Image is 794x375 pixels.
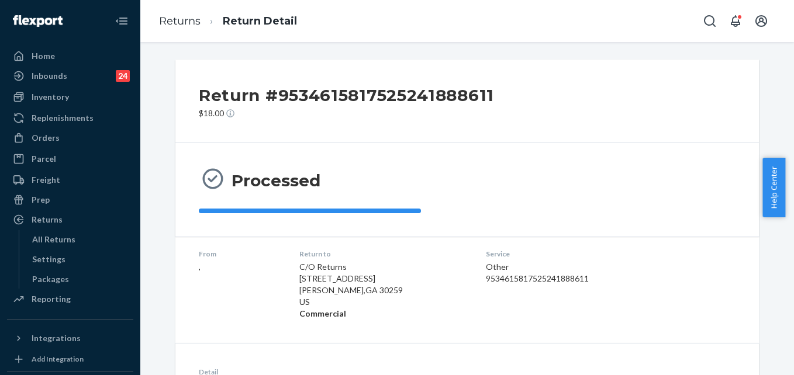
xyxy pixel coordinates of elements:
span: , [199,262,201,272]
img: Flexport logo [13,15,63,27]
a: Returns [7,210,133,229]
div: Parcel [32,153,56,165]
dt: Return to [299,249,467,259]
div: 24 [116,70,130,82]
a: Inbounds24 [7,67,133,85]
a: Packages [26,270,134,289]
div: 9534615817525241888611 [486,273,653,284]
button: Help Center [762,158,785,217]
a: Inventory [7,88,133,106]
div: Packages [32,273,69,285]
div: Add Integration [32,354,84,364]
a: Return Detail [223,15,297,27]
a: Settings [26,250,134,269]
a: Reporting [7,290,133,308]
div: All Returns [32,234,75,245]
button: Open notifications [724,9,747,33]
a: Returns [159,15,201,27]
div: Orders [32,132,60,144]
span: Other [486,262,509,272]
p: [STREET_ADDRESS] [299,273,467,284]
ol: breadcrumbs [150,4,306,39]
div: Integrations [32,332,81,344]
div: Settings [32,254,65,265]
button: Integrations [7,329,133,348]
a: Add Integration [7,352,133,366]
p: C/O Returns [299,261,467,273]
div: Returns [32,214,63,225]
div: Inbounds [32,70,67,82]
button: Close Navigation [110,9,133,33]
div: Prep [32,194,50,206]
dt: Service [486,249,653,259]
button: Open account menu [750,9,773,33]
p: $18.00 [199,107,494,119]
p: [PERSON_NAME] , GA 30259 [299,284,467,296]
a: All Returns [26,230,134,249]
a: Freight [7,171,133,189]
a: Home [7,47,133,65]
p: US [299,296,467,308]
div: Reporting [32,293,71,305]
a: Orders [7,129,133,147]
dt: From [199,249,281,259]
a: Replenishments [7,109,133,127]
strong: Commercial [299,308,346,318]
h3: Processed [232,170,320,191]
h2: Return #9534615817525241888611 [199,83,494,107]
div: Replenishments [32,112,94,124]
iframe: Opens a widget where you can chat to one of our agents [720,340,782,369]
a: Prep [7,190,133,209]
div: Freight [32,174,60,186]
div: Inventory [32,91,69,103]
a: Parcel [7,150,133,168]
button: Open Search Box [698,9,721,33]
div: Home [32,50,55,62]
